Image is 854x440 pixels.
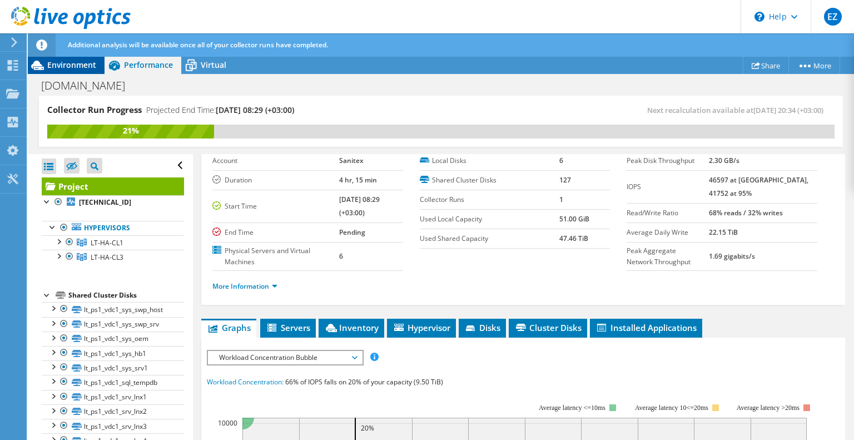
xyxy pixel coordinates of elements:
[709,251,755,261] b: 1.69 gigabits/s
[709,228,738,237] b: 22.15 TiB
[216,105,294,115] span: [DATE] 08:29 (+03:00)
[42,302,184,317] a: lt_ps1_vdc1_sys_swp_host
[285,377,443,387] span: 66% of IOPS falls on 20% of your capacity (9.50 TiB)
[207,377,284,387] span: Workload Concentration:
[393,322,450,333] span: Hypervisor
[42,221,184,235] a: Hypervisors
[559,234,588,243] b: 47.46 TiB
[339,228,365,237] b: Pending
[635,404,708,412] tspan: Average latency 10<=20ms
[213,351,356,364] span: Workload Concentration Bubble
[212,227,339,238] label: End Time
[42,332,184,346] a: lt_ps1_vdc1_sys_oem
[514,322,582,333] span: Cluster Disks
[218,418,237,428] text: 10000
[559,156,563,165] b: 6
[124,60,173,70] span: Performance
[47,125,214,137] div: 21%
[201,60,226,70] span: Virtual
[420,175,559,186] label: Shared Cluster Disks
[91,253,123,262] span: LT-HA-CL3
[420,155,559,166] label: Local Disks
[42,177,184,195] a: Project
[42,390,184,404] a: lt_ps1_vdc1_srv_lnx1
[42,317,184,332] a: lt_ps1_vdc1_sys_swp_srv
[212,245,339,268] label: Physical Servers and Virtual Machines
[68,40,328,50] span: Additional analysis will be available once all of your collector runs have completed.
[709,208,783,217] b: 68% reads / 32% writes
[42,419,184,433] a: lt_ps1_vdc1_srv_lnx3
[324,322,379,333] span: Inventory
[361,423,374,433] text: 20%
[788,57,840,74] a: More
[737,404,800,412] text: Average latency >20ms
[212,175,339,186] label: Duration
[212,201,339,212] label: Start Time
[42,360,184,375] a: lt_ps1_vdc1_sys_srv1
[539,404,605,412] tspan: Average latency <=10ms
[627,245,709,268] label: Peak Aggregate Network Throughput
[68,289,184,302] div: Shared Cluster Disks
[627,207,709,219] label: Read/Write Ratio
[91,238,123,248] span: LT-HA-CL1
[627,181,709,192] label: IOPS
[464,322,500,333] span: Disks
[647,105,829,115] span: Next recalculation available at
[627,227,709,238] label: Average Daily Write
[339,156,364,165] b: Sanitex
[339,195,380,217] b: [DATE] 08:29 (+03:00)
[709,156,739,165] b: 2.30 GB/s
[339,175,377,185] b: 4 hr, 15 min
[754,12,764,22] svg: \n
[47,60,96,70] span: Environment
[266,322,310,333] span: Servers
[42,195,184,210] a: [TECHNICAL_ID]
[212,281,277,291] a: More Information
[559,195,563,204] b: 1
[743,57,789,74] a: Share
[42,250,184,264] a: LT-HA-CL3
[207,322,251,333] span: Graphs
[709,175,808,198] b: 46597 at [GEOGRAPHIC_DATA], 41752 at 95%
[36,80,142,92] h1: [DOMAIN_NAME]
[212,155,339,166] label: Account
[559,175,571,185] b: 127
[559,214,589,224] b: 51.00 GiB
[42,346,184,360] a: lt_ps1_vdc1_sys_hb1
[824,8,842,26] span: EZ
[42,235,184,250] a: LT-HA-CL1
[595,322,697,333] span: Installed Applications
[420,194,559,205] label: Collector Runs
[79,197,131,207] b: [TECHNICAL_ID]
[146,104,294,116] h4: Projected End Time:
[42,375,184,389] a: lt_ps1_vdc1_sql_tempdb
[42,404,184,419] a: lt_ps1_vdc1_srv_lnx2
[420,233,559,244] label: Used Shared Capacity
[420,214,559,225] label: Used Local Capacity
[753,105,823,115] span: [DATE] 20:34 (+03:00)
[339,251,343,261] b: 6
[627,155,709,166] label: Peak Disk Throughput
